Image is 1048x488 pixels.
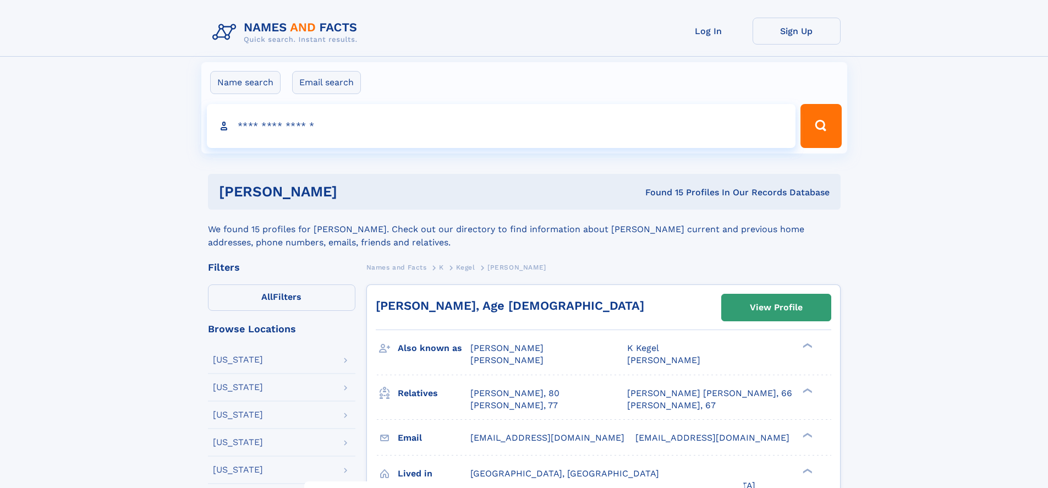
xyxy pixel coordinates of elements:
div: [US_STATE] [213,438,263,447]
div: [US_STATE] [213,383,263,392]
div: [US_STATE] [213,410,263,419]
span: [PERSON_NAME] [470,355,544,365]
div: We found 15 profiles for [PERSON_NAME]. Check out our directory to find information about [PERSON... [208,210,841,249]
div: [US_STATE] [213,465,263,474]
span: Kegel [456,264,475,271]
a: Log In [665,18,753,45]
label: Filters [208,284,355,311]
a: View Profile [722,294,831,321]
div: Found 15 Profiles In Our Records Database [491,187,830,199]
span: [EMAIL_ADDRESS][DOMAIN_NAME] [635,432,789,443]
a: Kegel [456,260,475,274]
span: [GEOGRAPHIC_DATA], [GEOGRAPHIC_DATA] [470,468,659,479]
span: K [439,264,444,271]
h3: Lived in [398,464,470,483]
a: [PERSON_NAME], Age [DEMOGRAPHIC_DATA] [376,299,644,312]
button: Search Button [800,104,841,148]
a: [PERSON_NAME], 67 [627,399,716,412]
div: ❯ [800,467,813,474]
div: ❯ [800,431,813,438]
div: Filters [208,262,355,272]
div: [US_STATE] [213,355,263,364]
span: All [261,292,273,302]
a: [PERSON_NAME] [PERSON_NAME], 66 [627,387,792,399]
div: ❯ [800,387,813,394]
label: Name search [210,71,281,94]
span: [PERSON_NAME] [470,343,544,353]
label: Email search [292,71,361,94]
input: search input [207,104,796,148]
a: Sign Up [753,18,841,45]
h3: Email [398,429,470,447]
span: [EMAIL_ADDRESS][DOMAIN_NAME] [470,432,624,443]
span: K Kegel [627,343,659,353]
h3: Also known as [398,339,470,358]
a: Names and Facts [366,260,427,274]
a: [PERSON_NAME], 80 [470,387,559,399]
img: Logo Names and Facts [208,18,366,47]
span: [PERSON_NAME] [487,264,546,271]
div: Browse Locations [208,324,355,334]
div: ❯ [800,342,813,349]
h3: Relatives [398,384,470,403]
a: [PERSON_NAME], 77 [470,399,558,412]
span: [PERSON_NAME] [627,355,700,365]
a: K [439,260,444,274]
div: View Profile [750,295,803,320]
h1: [PERSON_NAME] [219,185,491,199]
